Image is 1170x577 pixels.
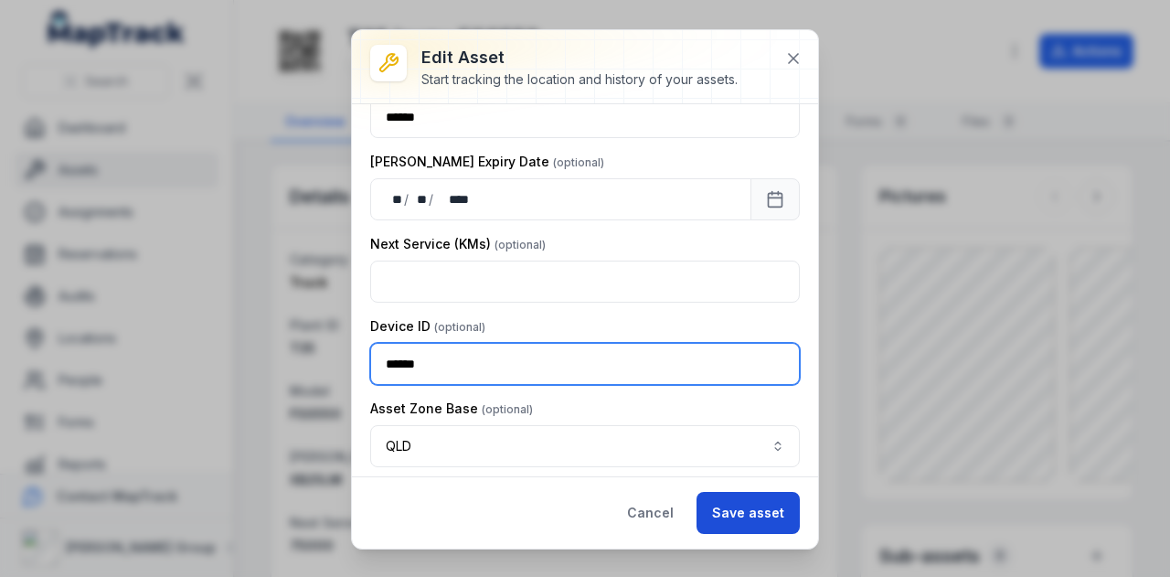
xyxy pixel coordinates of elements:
[370,425,800,467] button: QLD
[429,190,435,208] div: /
[410,190,429,208] div: month,
[421,45,738,70] h3: Edit asset
[370,400,533,418] label: Asset Zone Base
[370,153,604,171] label: [PERSON_NAME] Expiry Date
[421,70,738,89] div: Start tracking the location and history of your assets.
[612,492,689,534] button: Cancel
[697,492,800,534] button: Save asset
[370,235,546,253] label: Next Service (KMs)
[404,190,410,208] div: /
[370,317,485,336] label: Device ID
[386,190,404,208] div: day,
[750,178,800,220] button: Calendar
[435,190,470,208] div: year,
